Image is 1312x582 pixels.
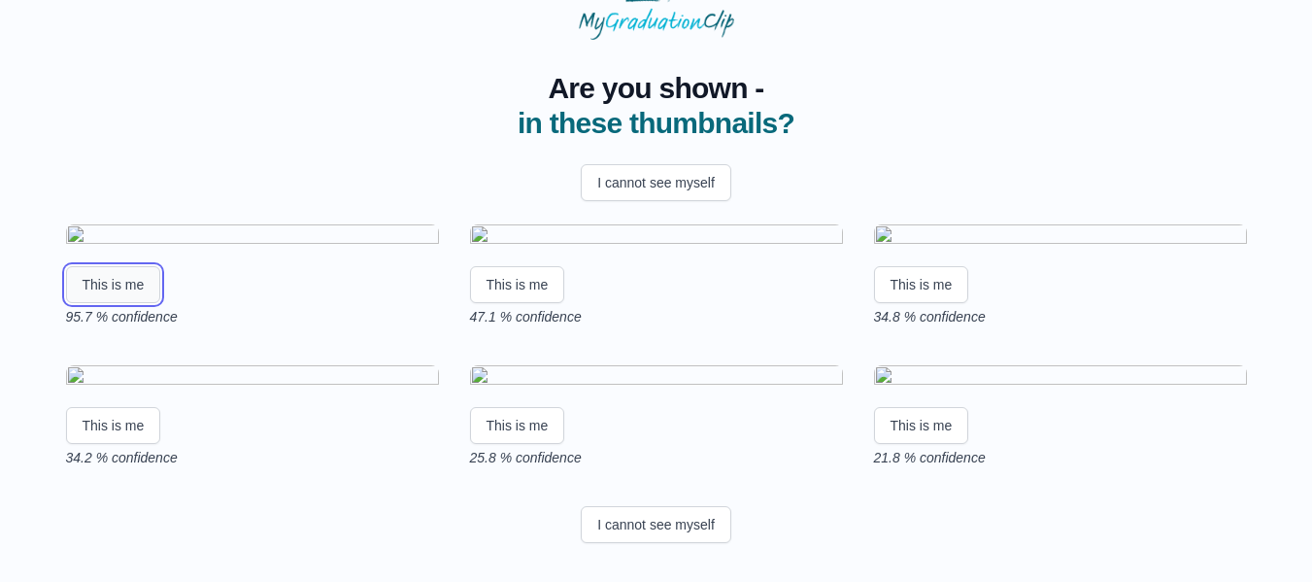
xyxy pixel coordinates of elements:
span: Are you shown - [518,71,794,106]
button: This is me [470,407,565,444]
button: This is me [874,407,969,444]
p: 95.7 % confidence [66,307,439,326]
span: in these thumbnails? [518,107,794,139]
button: I cannot see myself [581,164,731,201]
img: 4e791cf61c3df1e32a0377502e54bb5052b8b294.gif [66,365,439,392]
img: 11a932cbefed38def8f1a0f9a43d39fd0eb19ddc.gif [874,224,1247,251]
p: 34.8 % confidence [874,307,1247,326]
img: 0a3dc9e289d06cca00840c6b6d22839ae95cb11d.gif [874,365,1247,392]
button: I cannot see myself [581,506,731,543]
p: 21.8 % confidence [874,448,1247,467]
p: 34.2 % confidence [66,448,439,467]
p: 25.8 % confidence [470,448,843,467]
button: This is me [470,266,565,303]
img: 85849b7ded8ea0bc7f1287d8abcd8ce88f57a211.gif [66,224,439,251]
button: This is me [874,266,969,303]
button: This is me [66,407,161,444]
p: 47.1 % confidence [470,307,843,326]
img: 2c303690811448cdd713e4eedbc250b072d1cc2b.gif [470,365,843,392]
button: This is me [66,266,161,303]
img: a67417816e2f21da129c733e9ec318556844a209.gif [470,224,843,251]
